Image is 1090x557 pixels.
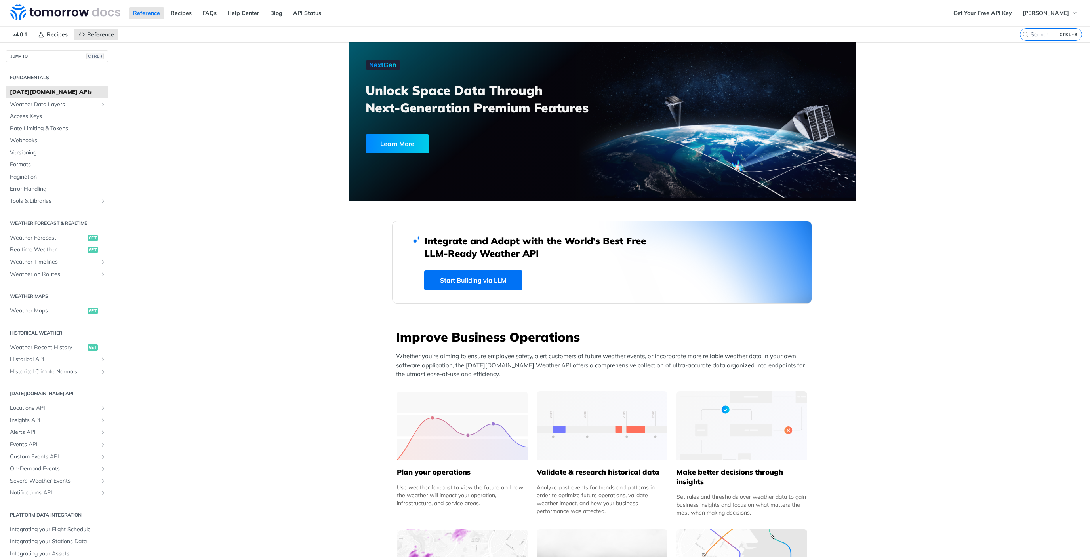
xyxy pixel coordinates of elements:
span: Weather Timelines [10,258,98,266]
button: Show subpages for Custom Events API [100,454,106,460]
a: Weather Mapsget [6,305,108,317]
span: Error Handling [10,185,106,193]
a: Formats [6,159,108,171]
svg: Search [1022,31,1029,38]
span: Formats [10,161,106,169]
span: Reference [87,31,114,38]
a: Access Keys [6,110,108,122]
span: CTRL-/ [86,53,104,59]
a: Integrating your Flight Schedule [6,524,108,536]
span: Rate Limiting & Tokens [10,125,106,133]
button: JUMP TOCTRL-/ [6,50,108,62]
a: Blog [266,7,287,19]
a: Reference [129,7,164,19]
h3: Improve Business Operations [396,328,812,346]
span: get [88,308,98,314]
div: Use weather forecast to view the future and how the weather will impact your operation, infrastru... [397,483,528,507]
a: Recipes [34,29,72,40]
span: Custom Events API [10,453,98,461]
a: Integrating your Stations Data [6,536,108,547]
span: Notifications API [10,489,98,497]
img: 13d7ca0-group-496-2.svg [537,391,667,460]
div: Learn More [366,134,429,153]
a: Start Building via LLM [424,270,522,290]
a: Rate Limiting & Tokens [6,123,108,135]
button: Show subpages for Tools & Libraries [100,198,106,204]
span: Insights API [10,416,98,424]
span: Versioning [10,149,106,157]
button: Show subpages for Events API [100,441,106,448]
p: Whether you’re aiming to ensure employee safety, alert customers of future weather events, or inc... [396,352,812,379]
button: Show subpages for Weather on Routes [100,271,106,278]
button: Show subpages for Notifications API [100,490,106,496]
a: Notifications APIShow subpages for Notifications API [6,487,108,499]
h2: Weather Maps [6,293,108,300]
span: Integrating your Flight Schedule [10,526,106,534]
button: Show subpages for Severe Weather Events [100,478,106,484]
span: [PERSON_NAME] [1023,10,1069,17]
span: Integrating your Stations Data [10,538,106,546]
a: Severe Weather EventsShow subpages for Severe Weather Events [6,475,108,487]
span: Weather Forecast [10,234,86,242]
button: Show subpages for Alerts API [100,429,106,435]
h2: Weather Forecast & realtime [6,220,108,227]
button: Show subpages for On-Demand Events [100,466,106,472]
span: Realtime Weather [10,246,86,254]
a: [DATE][DOMAIN_NAME] APIs [6,86,108,98]
a: Learn More [366,134,562,153]
a: Historical Climate NormalsShow subpages for Historical Climate Normals [6,366,108,378]
span: Webhooks [10,137,106,144]
span: Severe Weather Events [10,477,98,485]
h5: Make better decisions through insights [676,468,807,487]
span: Weather Data Layers [10,101,98,108]
button: [PERSON_NAME] [1018,7,1082,19]
a: Reference [74,29,118,40]
a: Error Handling [6,183,108,195]
span: Tools & Libraries [10,197,98,205]
span: Access Keys [10,112,106,120]
h2: Platform DATA integration [6,511,108,519]
a: FAQs [198,7,221,19]
span: Historical Climate Normals [10,368,98,376]
span: Locations API [10,404,98,412]
a: Historical APIShow subpages for Historical API [6,354,108,365]
a: Realtime Weatherget [6,244,108,256]
span: get [88,344,98,351]
span: Alerts API [10,428,98,436]
h3: Unlock Space Data Through Next-Generation Premium Features [366,82,611,116]
kbd: CTRL-K [1058,30,1080,38]
button: Show subpages for Weather Timelines [100,259,106,265]
div: Analyze past events for trends and patterns in order to optimize future operations, validate weat... [537,483,667,515]
a: Recipes [166,7,196,19]
button: Show subpages for Locations API [100,405,106,411]
img: NextGen [366,60,400,70]
img: a22d113-group-496-32x.svg [676,391,807,460]
a: Weather Recent Historyget [6,342,108,354]
a: On-Demand EventsShow subpages for On-Demand Events [6,463,108,475]
a: Weather Forecastget [6,232,108,244]
img: 39565e8-group-4962x.svg [397,391,528,460]
span: On-Demand Events [10,465,98,473]
button: Show subpages for Weather Data Layers [100,101,106,108]
button: Show subpages for Historical Climate Normals [100,369,106,375]
span: Weather Maps [10,307,86,315]
span: get [88,235,98,241]
h2: Historical Weather [6,329,108,336]
h5: Validate & research historical data [537,468,667,477]
span: v4.0.1 [8,29,32,40]
span: Pagination [10,173,106,181]
span: [DATE][DOMAIN_NAME] APIs [10,88,106,96]
span: Weather Recent History [10,344,86,352]
img: Tomorrow.io Weather API Docs [10,4,120,20]
button: Show subpages for Insights API [100,417,106,424]
a: Events APIShow subpages for Events API [6,439,108,451]
h5: Plan your operations [397,468,528,477]
span: Historical API [10,355,98,363]
a: Get Your Free API Key [949,7,1016,19]
span: Events API [10,441,98,449]
a: Pagination [6,171,108,183]
a: Insights APIShow subpages for Insights API [6,414,108,426]
a: Alerts APIShow subpages for Alerts API [6,426,108,438]
span: get [88,247,98,253]
a: Locations APIShow subpages for Locations API [6,402,108,414]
